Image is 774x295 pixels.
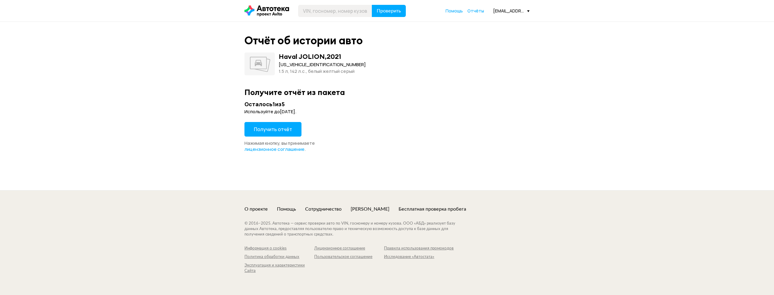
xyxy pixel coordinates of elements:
a: Лицензионное соглашение [314,246,384,251]
a: Помощь [446,8,463,14]
a: Политика обработки данных [244,254,314,260]
div: © 2016– 2025 . Автотека — сервис проверки авто по VIN, госномеру и номеру кузова. ООО «АБД» реали... [244,221,467,237]
a: Сотрудничество [305,206,342,212]
button: Получить отчёт [244,122,301,137]
input: VIN, госномер, номер кузова [298,5,372,17]
a: Информация о cookies [244,246,314,251]
a: Помощь [277,206,296,212]
span: Получить отчёт [254,126,292,133]
a: Исследование «Автостата» [384,254,454,260]
div: Отчёт об истории авто [244,34,363,47]
a: Бесплатная проверка пробега [399,206,466,212]
div: [EMAIL_ADDRESS][DOMAIN_NAME] [493,8,530,14]
a: Отчёты [467,8,484,14]
div: Haval JOLION , 2021 [279,53,341,60]
button: Проверить [372,5,406,17]
a: [PERSON_NAME] [351,206,389,212]
span: Нажимая кнопку, вы принимаете . [244,140,315,152]
div: [US_VEHICLE_IDENTIFICATION_NUMBER] [279,61,366,68]
a: Эксплуатация и характеристики Сайта [244,263,314,274]
div: 1.5 л, 142 л.c., белый желтый серый [279,68,366,75]
a: лицензионное соглашение [244,146,305,152]
div: Получите отчёт из пакета [244,87,530,97]
div: Используйте до [DATE] . [244,109,404,115]
a: Пользовательское соглашение [314,254,384,260]
a: О проекте [244,206,268,212]
a: Правила использования промокодов [384,246,454,251]
span: Проверить [377,8,401,13]
div: Осталось 1 из 5 [244,100,404,108]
